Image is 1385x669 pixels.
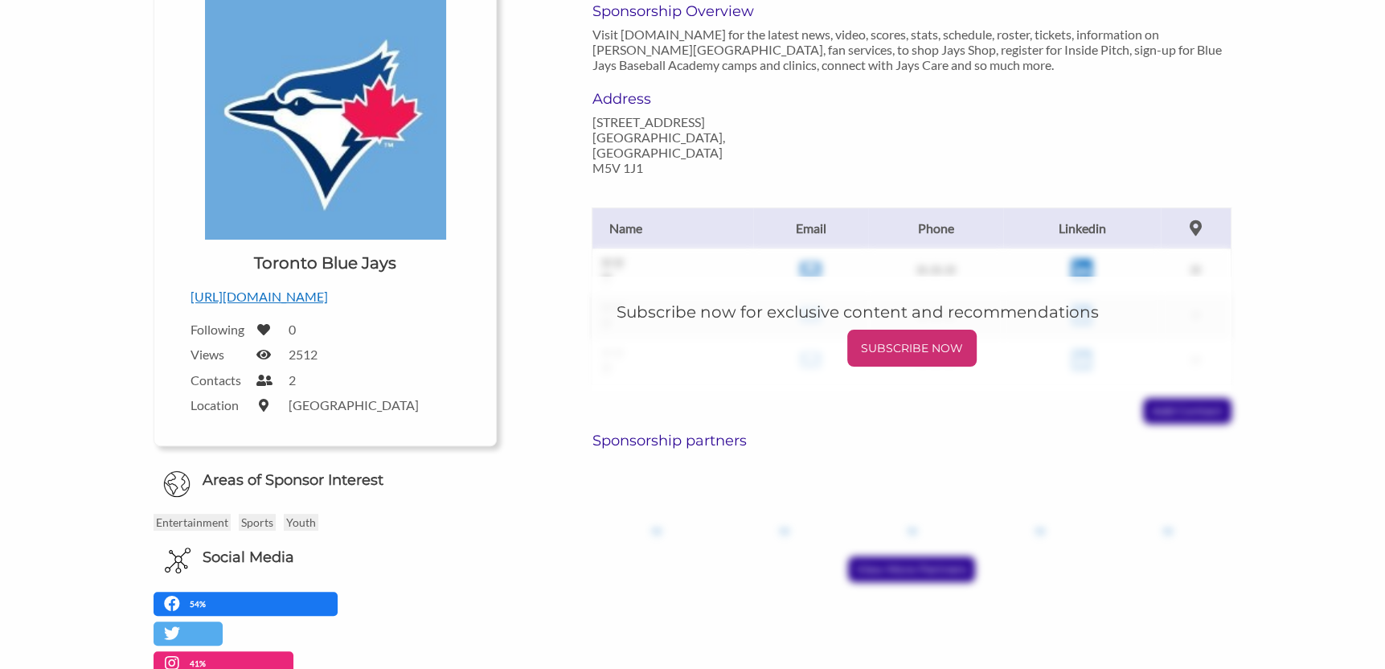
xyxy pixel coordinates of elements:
label: 2 [289,372,296,388]
img: Globe Icon [163,470,191,498]
h1: Toronto Blue Jays [254,252,396,274]
p: Visit [DOMAIN_NAME] for the latest news, video, scores, stats, schedule, roster, tickets, informa... [592,27,1231,72]
p: [GEOGRAPHIC_DATA], [GEOGRAPHIC_DATA] [592,129,789,160]
label: [GEOGRAPHIC_DATA] [289,397,419,412]
p: [STREET_ADDRESS] [592,114,789,129]
p: Entertainment [154,514,231,531]
th: Linkedin [1003,207,1160,248]
p: SUBSCRIBE NOW [854,336,970,360]
p: [URL][DOMAIN_NAME] [191,286,460,307]
p: Sports [239,514,276,531]
h6: Sponsorship partners [592,432,1231,449]
label: 0 [289,322,296,337]
th: Phone [868,207,1003,248]
img: Social Media Icon [165,548,191,573]
p: Youth [284,514,318,531]
a: SUBSCRIBE NOW [616,330,1207,367]
h6: Address [592,90,789,108]
th: Name [592,207,753,248]
label: Location [191,397,247,412]
p: 54% [190,597,210,612]
label: Following [191,322,247,337]
h6: Areas of Sponsor Interest [141,470,509,490]
label: 2512 [289,347,318,362]
h6: Social Media [203,548,294,568]
h6: Sponsorship Overview [592,2,1231,20]
h5: Subscribe now for exclusive content and recommendations [616,301,1207,323]
label: Contacts [191,372,247,388]
label: Views [191,347,247,362]
th: Email [753,207,868,248]
p: M5V 1J1 [592,160,789,175]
